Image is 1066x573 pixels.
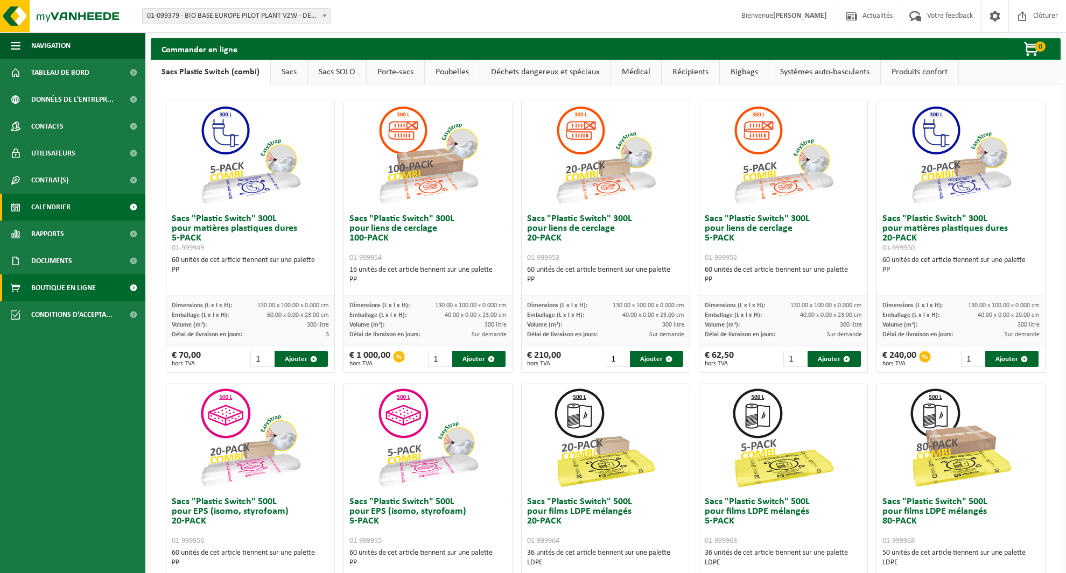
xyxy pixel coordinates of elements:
[326,331,329,338] span: 3
[527,351,561,367] div: € 210,00
[552,101,660,209] img: 01-999953
[31,221,64,247] span: Rapports
[882,331,953,338] span: Délai de livraison en jours:
[367,60,424,84] a: Porte-sacs
[31,32,71,59] span: Navigation
[978,312,1040,319] span: 40.00 x 0.00 x 20.00 cm
[1035,41,1046,52] span: 0
[31,140,75,167] span: Utilisateurs
[662,60,719,84] a: Récipients
[720,60,769,84] a: Bigbags
[705,360,734,367] span: hors TVA
[527,558,684,568] div: LDPE
[527,254,559,262] span: 01-999953
[197,384,304,492] img: 01-999956
[882,558,1040,568] div: LDPE
[705,254,737,262] span: 01-999952
[882,312,939,319] span: Emballage (L x l x H):
[840,322,862,328] span: 300 litre
[882,351,916,367] div: € 240,00
[250,351,273,367] input: 1
[425,60,480,84] a: Poubelles
[705,351,734,367] div: € 62,50
[172,558,329,568] div: PP
[527,322,562,328] span: Volume (m³):
[705,537,737,545] span: 01-999963
[172,497,329,546] h3: Sacs "Plastic Switch" 500L pour EPS (isomo, styrofoam) 20-PACK
[527,312,584,319] span: Emballage (L x l x H):
[257,302,329,309] span: 130.00 x 100.00 x 0.000 cm
[527,275,684,285] div: PP
[882,244,915,252] span: 01-999950
[349,275,507,285] div: PP
[480,60,611,84] a: Déchets dangereux et spéciaux
[172,537,204,545] span: 01-999956
[705,558,862,568] div: LDPE
[307,322,329,328] span: 300 litre
[349,322,384,328] span: Volume (m³):
[374,384,482,492] img: 01-999955
[882,302,943,309] span: Dimensions (L x l x H):
[275,351,328,367] button: Ajouter
[151,38,248,59] h2: Commander en ligne
[773,12,827,20] strong: [PERSON_NAME]
[172,214,329,253] h3: Sacs "Plastic Switch" 300L pour matières plastiques dures 5-PACK
[662,322,684,328] span: 300 litre
[705,497,862,546] h3: Sacs "Plastic Switch" 500L pour films LDPE mélangés 5-PACK
[527,302,587,309] span: Dimensions (L x l x H):
[349,351,390,367] div: € 1 000,00
[882,497,1040,546] h3: Sacs "Plastic Switch" 500L pour films LDPE mélangés 80-PACK
[730,101,837,209] img: 01-999952
[882,322,917,328] span: Volume (m³):
[172,548,329,568] div: 60 unités de cet article tiennent sur une palette
[705,265,862,285] div: 60 unités de cet article tiennent sur une palette
[827,331,862,338] span: Sur demande
[271,60,307,84] a: Sacs
[705,331,775,338] span: Délai de livraison en jours:
[172,360,201,367] span: hors TVA
[769,60,880,84] a: Systèmes auto-basculants
[1018,322,1040,328] span: 300 litre
[705,548,862,568] div: 36 unités de cet article tiennent sur une palette
[527,360,561,367] span: hors TVA
[31,86,114,113] span: Données de l'entrepr...
[783,351,806,367] input: 1
[527,548,684,568] div: 36 unités de cet article tiennent sur une palette
[428,351,451,367] input: 1
[142,8,331,24] span: 01-099379 - BIO BASE EUROPE PILOT PLANT VZW - DESTELDONK
[349,312,406,319] span: Emballage (L x l x H):
[172,256,329,275] div: 60 unités de cet article tiennent sur une palette
[800,312,862,319] span: 40.00 x 0.00 x 23.00 cm
[611,60,661,84] a: Médical
[630,351,683,367] button: Ajouter
[808,351,861,367] button: Ajouter
[31,167,68,194] span: Contrat(s)
[961,351,984,367] input: 1
[882,256,1040,275] div: 60 unités de cet article tiennent sur une palette
[790,302,862,309] span: 130.00 x 100.00 x 0.000 cm
[349,558,507,568] div: PP
[907,101,1015,209] img: 01-999950
[349,265,507,285] div: 16 unités de cet article tiennent sur une palette
[907,384,1015,492] img: 01-999968
[1006,38,1060,60] button: 0
[882,265,1040,275] div: PP
[552,384,660,492] img: 01-999964
[485,322,507,328] span: 300 litre
[267,312,329,319] span: 60.00 x 0.00 x 23.00 cm
[705,302,765,309] span: Dimensions (L x l x H):
[881,60,958,84] a: Produits confort
[882,360,916,367] span: hors TVA
[527,331,598,338] span: Délai de livraison en jours:
[143,9,330,24] span: 01-099379 - BIO BASE EUROPE PILOT PLANT VZW - DESTELDONK
[172,265,329,275] div: PP
[968,302,1040,309] span: 130.00 x 100.00 x 0.000 cm
[151,60,270,84] a: Sacs Plastic Switch (combi)
[452,351,506,367] button: Ajouter
[349,360,390,367] span: hors TVA
[705,214,862,263] h3: Sacs "Plastic Switch" 300L pour liens de cerclage 5-PACK
[527,214,684,263] h3: Sacs "Plastic Switch" 300L pour liens de cerclage 20-PACK
[31,274,96,301] span: Boutique en ligne
[172,351,201,367] div: € 70,00
[705,322,740,328] span: Volume (m³):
